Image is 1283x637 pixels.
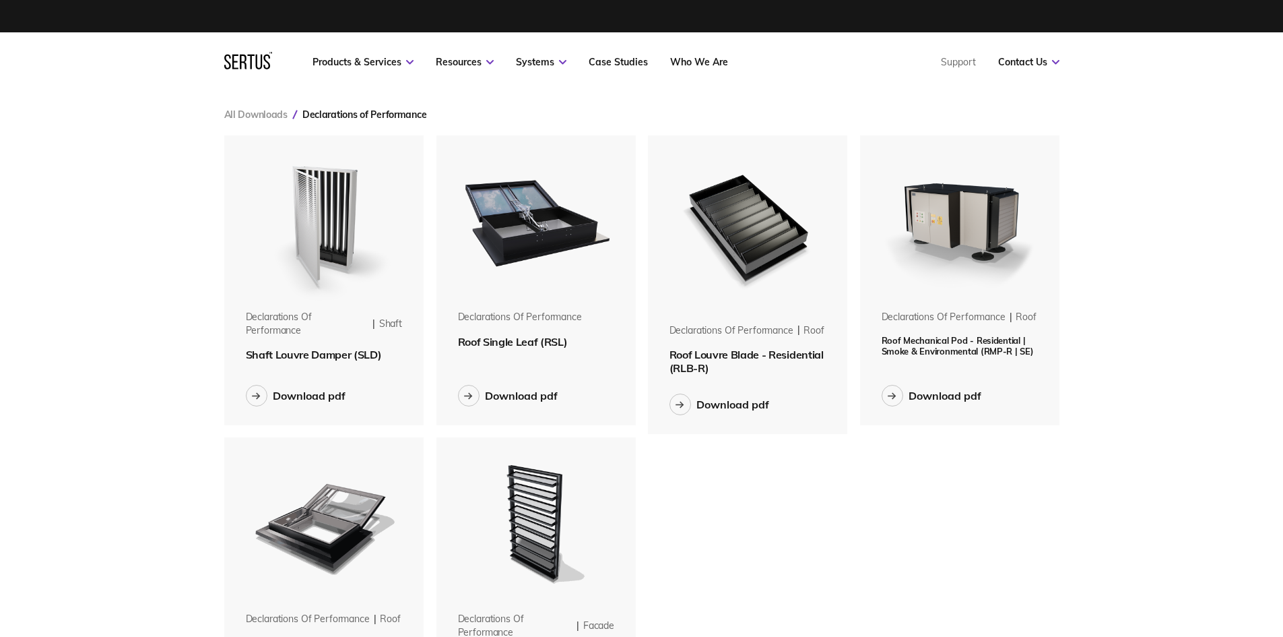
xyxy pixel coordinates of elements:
div: Declarations of Performance [246,613,370,626]
div: shaft [379,317,402,331]
a: Products & Services [312,56,414,68]
span: Roof Single Leaf (RSL) [458,335,568,348]
span: Shaft Louvre Damper (SLD) [246,348,382,361]
button: Download pdf [458,385,558,406]
div: facade [583,619,614,633]
div: Download pdf [696,398,769,411]
div: Declarations of Performance [246,311,369,337]
span: Roof Mechanical Pod - Residential | Smoke & Environmental (RMP-R | SE) [882,335,1034,357]
div: Declarations of Performance [669,324,793,338]
div: Download pdf [909,389,981,402]
button: Download pdf [246,385,346,406]
a: Contact Us [998,56,1059,68]
span: Roof Louvre Blade - Residential (RLB-R) [669,348,824,375]
div: roof [1016,311,1036,324]
a: Support [941,56,976,68]
a: Resources [436,56,494,68]
a: All Downloads [224,109,288,121]
a: Case Studies [589,56,648,68]
a: Systems [516,56,566,68]
button: Download pdf [669,394,769,415]
a: Who We Are [670,56,728,68]
div: Download pdf [485,389,558,402]
div: roof [380,613,400,626]
button: Download pdf [882,385,981,406]
div: Download pdf [273,389,346,402]
div: Declarations of Performance [882,311,1006,324]
div: roof [803,324,824,338]
div: Declarations of Performance [458,311,582,324]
